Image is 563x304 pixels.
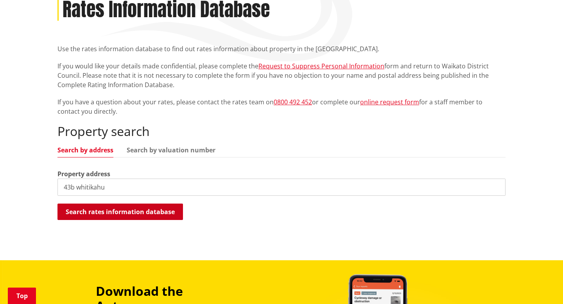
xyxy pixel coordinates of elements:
a: Search by address [57,147,113,153]
a: Top [8,288,36,304]
p: If you would like your details made confidential, please complete the form and return to Waikato ... [57,61,506,89]
button: Search rates information database [57,204,183,220]
a: Request to Suppress Personal Information [258,62,384,70]
input: e.g. Duke Street NGARUAWAHIA [57,179,506,196]
h2: Property search [57,124,506,139]
a: 0800 492 452 [274,98,312,106]
p: Use the rates information database to find out rates information about property in the [GEOGRAPHI... [57,44,506,54]
a: Search by valuation number [127,147,215,153]
label: Property address [57,169,110,179]
p: If you have a question about your rates, please contact the rates team on or complete our for a s... [57,97,506,116]
a: online request form [360,98,419,106]
iframe: Messenger Launcher [527,271,555,299]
